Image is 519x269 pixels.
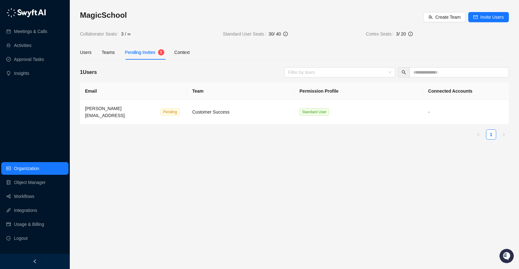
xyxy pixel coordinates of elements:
span: mail [473,15,478,19]
li: Next Page [499,129,509,140]
a: 📶Status [26,86,51,98]
span: Create Team [435,14,461,21]
span: info-circle [408,32,413,36]
span: Invite Users [480,14,504,21]
span: Pylon [63,104,77,109]
button: right [499,129,509,140]
a: 📚Docs [4,86,26,98]
span: right [502,133,506,136]
span: left [476,133,480,136]
button: Create Team [423,12,466,22]
span: left [33,259,37,264]
div: 📶 [29,89,34,95]
span: Cortex Seats [366,30,396,37]
a: Powered byPylon [45,104,77,109]
td: Customer Success [187,100,294,124]
a: Meetings & Calls [14,25,47,38]
span: 1 [160,50,162,55]
h5: 1 Users [80,69,97,76]
button: left [473,129,483,140]
a: 1 [486,130,496,139]
sup: 1 [158,49,164,56]
h3: MagicSchool [80,10,423,20]
span: Logout [14,232,28,245]
span: Docs [13,89,23,95]
div: Context [174,49,190,56]
div: 📚 [6,89,11,95]
span: Pending [161,108,180,115]
th: Connected Accounts [423,82,509,100]
div: We're available if you need us! [22,64,80,69]
a: Workflows [14,190,34,203]
a: Integrations [14,204,37,217]
div: Users [80,49,92,56]
iframe: Open customer support [499,248,516,265]
span: team [428,15,433,19]
div: Teams [102,49,115,56]
th: Email [80,82,187,100]
button: Invite Users [468,12,509,22]
li: 1 [486,129,496,140]
span: Standard User Seats [223,30,269,37]
img: Swyft AI [6,6,19,19]
button: Start new chat [108,59,115,67]
th: Team [187,82,294,100]
img: logo-05li4sbe.png [6,8,46,17]
a: Approval Tasks [14,53,44,66]
a: Object Manager [14,176,46,189]
a: Activities [14,39,31,52]
span: Collaborator Seats [80,30,121,37]
th: Permission Profile [294,82,423,100]
span: [PERSON_NAME][EMAIL_ADDRESS] [85,106,125,118]
span: Status [35,89,49,95]
h2: How can we help? [6,36,115,46]
a: Usage & Billing [14,218,44,231]
img: 5124521997842_fc6d7dfcefe973c2e489_88.png [6,57,18,69]
span: 30 / 40 [269,31,281,36]
div: Start new chat [22,57,104,64]
span: 3 / ∞ [121,30,130,37]
span: Standard User [299,108,329,115]
li: Previous Page [473,129,483,140]
span: Pending Invites [125,50,155,55]
span: search [402,70,406,75]
a: Insights [14,67,29,80]
a: Organization [14,162,39,175]
span: 3 / 20 [396,31,406,36]
span: logout [6,236,11,240]
span: info-circle [283,32,288,36]
p: Welcome 👋 [6,25,115,36]
td: - [423,100,509,124]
